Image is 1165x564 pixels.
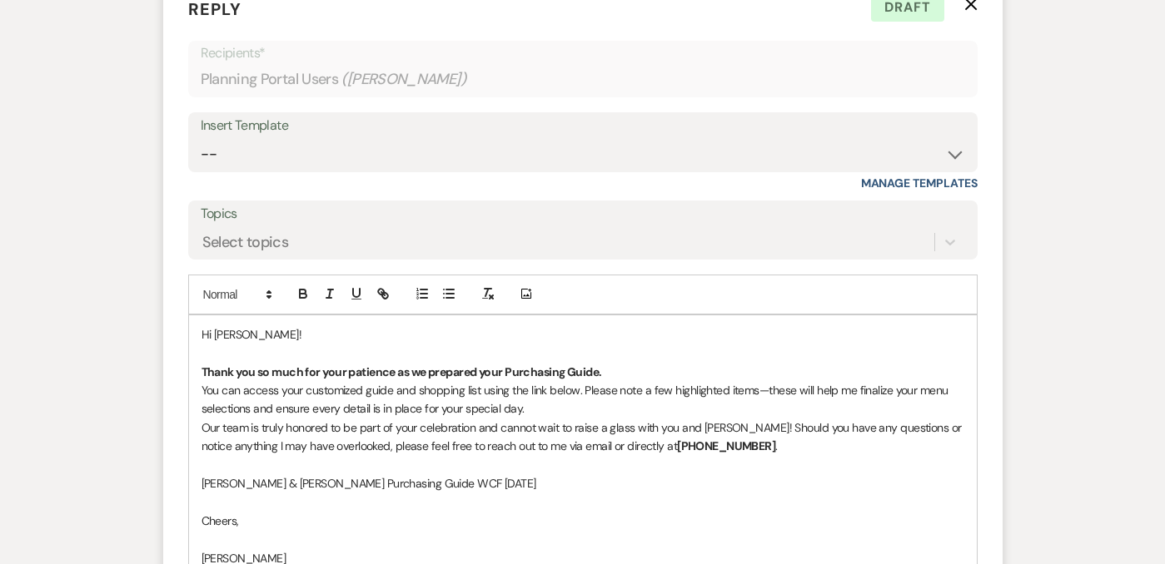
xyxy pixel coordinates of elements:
[202,418,964,456] p: Our team is truly honored to be part of your celebration and cannot wait to raise a glass with yo...
[202,230,289,253] div: Select topics
[202,512,964,530] p: Cheers,
[201,42,965,64] p: Recipients*
[201,202,965,226] label: Topics
[202,381,964,418] p: You can access your customized guide and shopping list using the link below. Please note a few hi...
[341,68,466,91] span: ( [PERSON_NAME] )
[202,364,602,379] strong: Thank you so much for your patience as we prepared your Purchasing Guide.
[202,325,964,344] p: Hi [PERSON_NAME]!
[861,176,978,190] a: Manage Templates
[201,114,965,138] div: Insert Template
[677,438,775,453] strong: [PHONE_NUMBER]
[202,474,964,492] p: [PERSON_NAME] & [PERSON_NAME] Purchasing Guide WCF [DATE]
[201,63,965,96] div: Planning Portal Users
